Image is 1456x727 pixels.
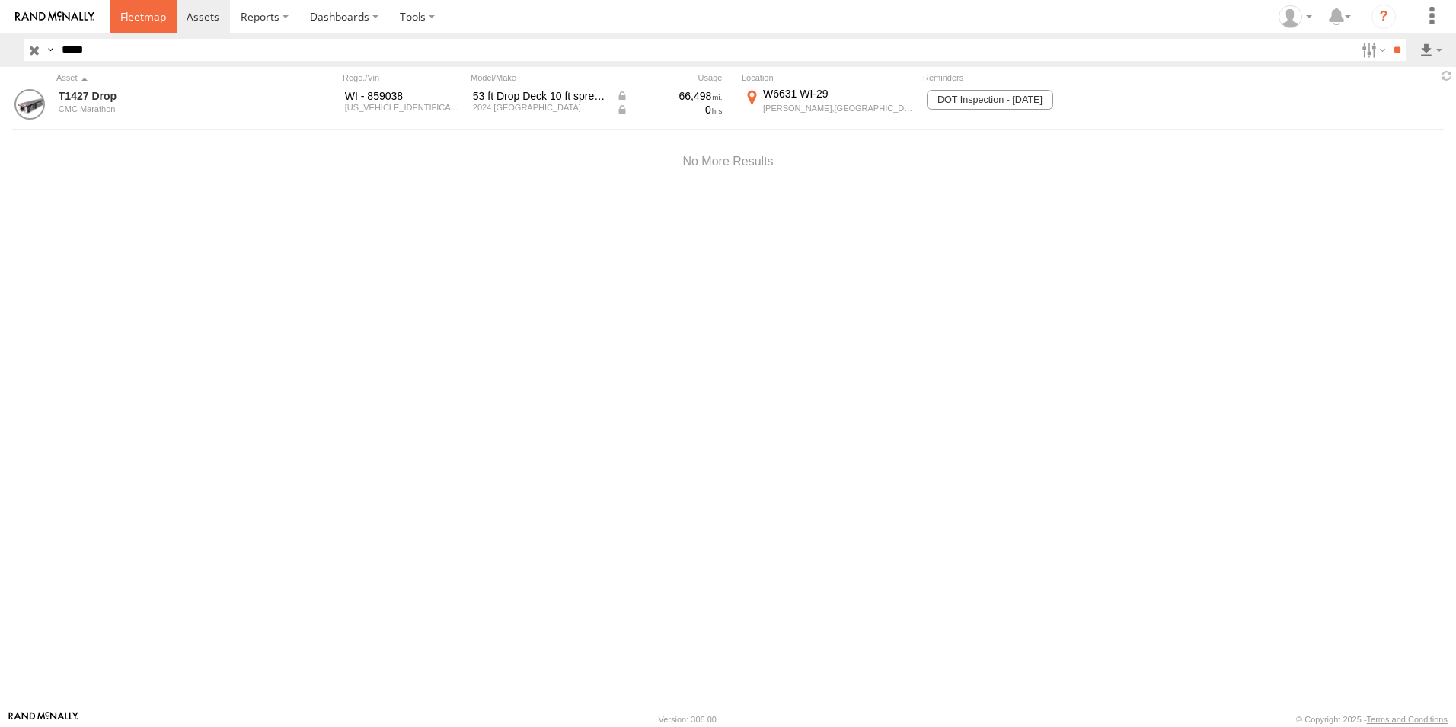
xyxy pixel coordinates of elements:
[15,11,94,22] img: rand-logo.svg
[616,89,723,103] div: Data from Vehicle CANbus
[1371,5,1396,29] i: ?
[1355,39,1388,61] label: Search Filter Options
[616,103,723,117] div: Data from Vehicle CANbus
[44,39,56,61] label: Search Query
[659,715,717,724] div: Version: 306.00
[345,89,462,103] div: WI - 859038
[1367,715,1448,724] a: Terms and Conditions
[1273,5,1317,28] div: Jay Hammerstrom
[59,89,267,103] a: T1427 Drop
[473,89,605,103] div: 53 ft Drop Deck 10 ft spread axle
[923,72,1167,83] div: Reminders
[345,103,462,112] div: 1JJG532MXSC581694
[927,90,1052,110] span: DOT Inspection - 09/30/2025
[742,72,917,83] div: Location
[1418,39,1444,61] label: Export results as...
[471,72,608,83] div: Model/Make
[473,103,605,112] div: 2024 Wabash
[14,89,45,120] a: View Asset Details
[1438,69,1456,83] span: Refresh
[59,104,267,114] div: undefined
[8,712,78,727] a: Visit our Website
[763,103,915,114] div: [PERSON_NAME],[GEOGRAPHIC_DATA]
[343,72,465,83] div: Rego./Vin
[614,72,736,83] div: Usage
[1296,715,1448,724] div: © Copyright 2025 -
[742,87,917,128] label: Click to View Current Location
[763,87,915,101] div: W6631 WI-29
[56,72,270,83] div: Click to Sort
